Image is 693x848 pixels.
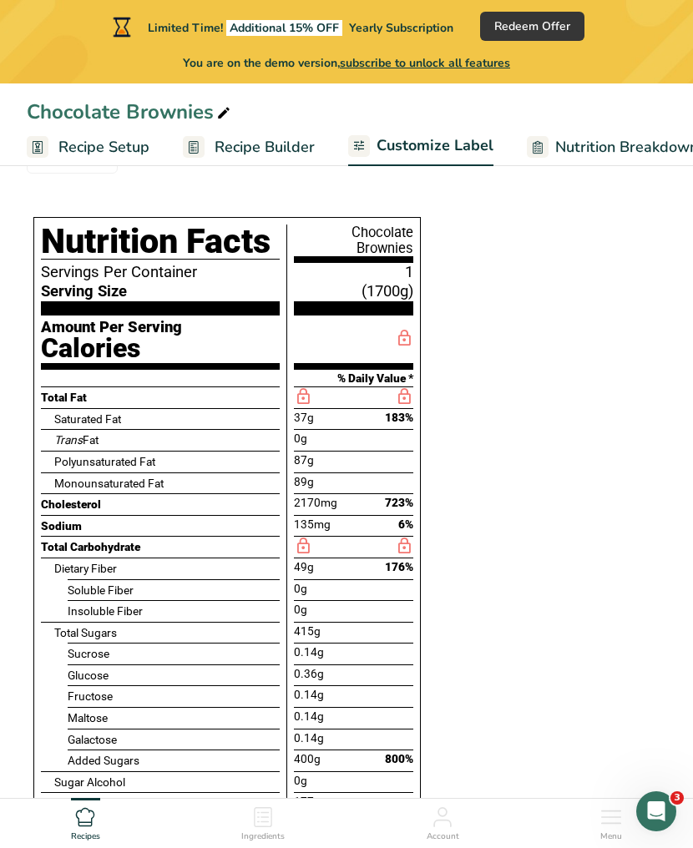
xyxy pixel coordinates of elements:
span: Polyunsaturated Fat [54,455,155,468]
span: Recipes [71,830,100,843]
span: Glucose [68,669,109,682]
span: Sugar Alcohol [54,775,125,789]
span: Total Fat [41,391,87,404]
span: 0.14g [294,644,324,661]
span: Ingredients [241,830,285,843]
span: Soluble Fiber [68,583,134,597]
span: 176% [385,560,413,573]
span: 177g [294,793,321,810]
a: Recipe Setup [27,129,149,166]
span: 1 (1700g) [294,263,413,301]
span: Added Sugars [68,754,139,767]
span: Fat [54,433,99,447]
div: Amount Per Serving [41,322,280,333]
div: Chocolate Brownies [287,225,413,263]
span: Recipe Builder [215,136,315,159]
span: 723% [385,496,413,509]
span: Additional 15% OFF [226,20,342,36]
span: subscribe to unlock all features [340,55,510,71]
span: Recipe Setup [58,136,149,159]
span: 49g [294,558,314,576]
div: % Daily Value * [287,370,413,387]
span: 87g [294,452,314,469]
div: Chocolate Brownies [27,97,234,127]
span: Sucrose [68,647,109,660]
span: 0.14g [294,686,324,704]
span: 0g [294,430,307,447]
span: 0.36g [294,665,324,683]
button: Redeem Offer [480,12,584,41]
span: Dietary Fiber [54,562,117,575]
span: Fructose [68,689,113,703]
span: Customize Label [377,134,493,157]
a: Customize Label [348,127,493,167]
span: 2170mg [294,494,337,512]
span: Protein [41,796,79,810]
span: 400g [294,750,321,768]
a: Account [427,799,459,844]
span: Servings Per Container [41,263,280,282]
span: Redeem Offer [494,18,570,35]
span: 0.14g [294,708,324,725]
span: 0g [294,772,307,790]
a: Recipes [71,799,100,844]
div: Limited Time! [109,17,453,37]
span: Yearly Subscription [349,20,453,36]
span: 800% [385,752,413,765]
span: 0g [294,601,307,618]
span: You are on the demo version, [183,54,510,72]
span: Sodium [41,519,82,533]
i: Trans [54,433,83,447]
span: 37g [294,409,314,427]
span: Insoluble Fiber [68,604,143,618]
span: 135mg [294,516,331,533]
span: Serving Size [41,282,127,301]
span: Total Sugars [54,626,117,639]
span: 89g [294,473,314,491]
span: Maltose [68,711,108,724]
span: Monounsaturated Fat [54,477,164,490]
span: 0.14g [294,729,324,747]
span: Menu [600,830,622,843]
span: 6% [398,517,413,531]
a: Ingredients [241,799,285,844]
span: 183% [385,411,413,424]
div: Calories [41,333,280,363]
div: Nutrition Facts [41,225,287,263]
a: Recipe Builder [183,129,315,166]
span: 3 [670,791,684,805]
span: Cholesterol [41,497,101,511]
span: 415g [294,623,321,640]
span: Account [427,830,459,843]
iframe: Intercom live chat [636,791,676,831]
span: Total Carbohydrate [41,540,140,553]
span: 0g [294,580,307,598]
span: Saturated Fat [54,412,121,426]
span: Galactose [68,733,117,746]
